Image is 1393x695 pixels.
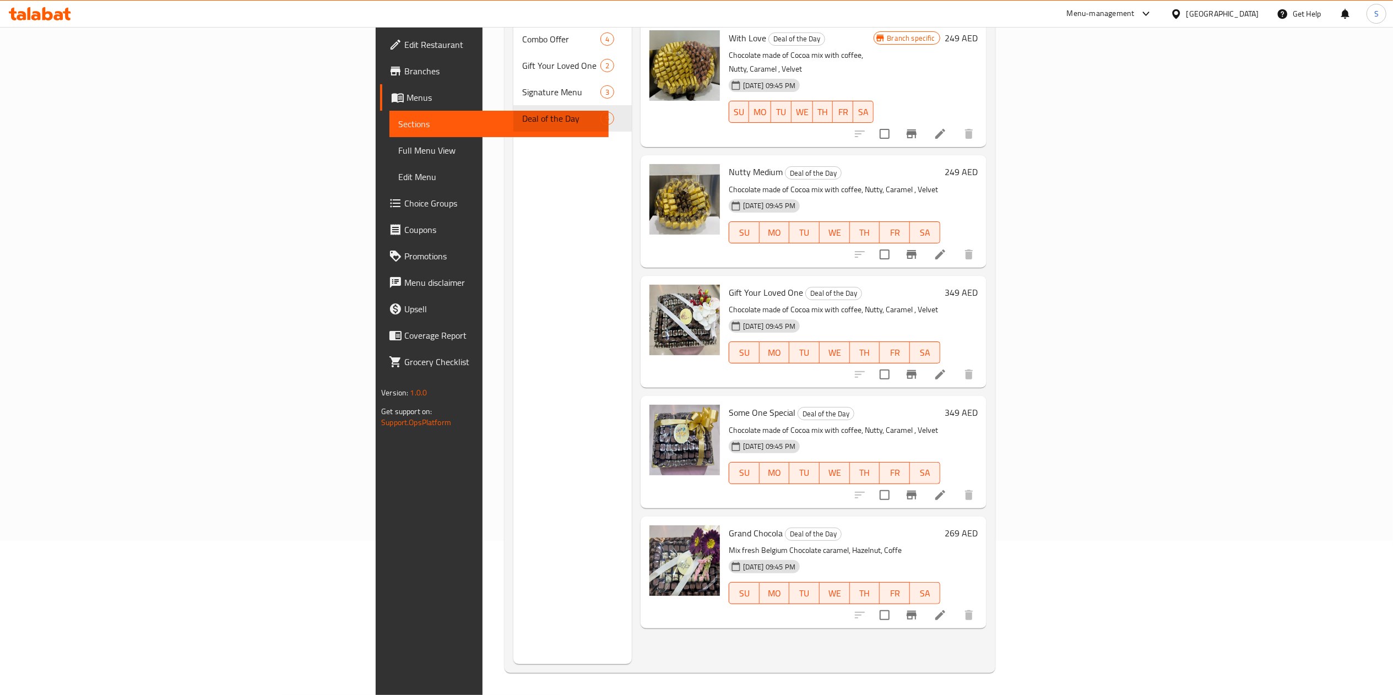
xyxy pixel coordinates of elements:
a: Branches [380,58,608,84]
button: TH [813,101,833,123]
button: MO [760,462,790,484]
span: Choice Groups [404,197,599,210]
span: SA [914,225,936,241]
div: Signature Menu3 [513,79,632,105]
button: WE [820,221,850,243]
span: SU [734,104,745,120]
span: Menu disclaimer [404,276,599,289]
span: TU [794,465,815,481]
a: Coverage Report [380,322,608,349]
button: SU [729,221,760,243]
button: delete [956,482,982,508]
span: SU [734,465,755,481]
a: Choice Groups [380,190,608,216]
button: TU [789,341,820,363]
span: MO [754,104,767,120]
button: MO [749,101,771,123]
nav: Menu sections [513,21,632,136]
a: Coupons [380,216,608,243]
span: [DATE] 09:45 PM [739,80,800,91]
button: SA [910,582,940,604]
span: SA [914,585,936,601]
button: TU [789,582,820,604]
h6: 249 AED [945,164,978,180]
button: SA [910,221,940,243]
span: MO [764,465,785,481]
span: Select to update [873,122,896,145]
span: Promotions [404,249,599,263]
span: Select to update [873,484,896,507]
button: SU [729,341,760,363]
button: SU [729,101,749,123]
a: Edit menu item [934,127,947,140]
div: Combo Offer [522,32,600,46]
div: items [600,85,614,99]
button: SU [729,462,760,484]
span: Gift Your Loved One [729,284,803,301]
span: FR [884,465,906,481]
button: Branch-specific-item [898,121,925,147]
button: Branch-specific-item [898,602,925,628]
span: Nutty Medium [729,164,783,180]
span: SA [914,465,936,481]
button: SA [853,101,874,123]
span: Upsell [404,302,599,316]
span: TH [854,585,876,601]
button: MO [760,221,790,243]
a: Upsell [380,296,608,322]
div: Deal of the Day [522,112,600,125]
span: Grocery Checklist [404,355,599,368]
span: TU [776,104,787,120]
img: With Love [649,30,720,101]
h6: 349 AED [945,285,978,300]
button: FR [880,582,910,604]
h6: 249 AED [945,30,978,46]
button: FR [833,101,853,123]
a: Promotions [380,243,608,269]
span: Branches [404,64,599,78]
span: TH [854,465,876,481]
a: Menus [380,84,608,111]
span: WE [824,585,845,601]
a: Support.OpsPlatform [381,415,451,430]
a: Edit Restaurant [380,31,608,58]
button: MO [760,582,790,604]
button: Branch-specific-item [898,361,925,388]
span: FR [884,225,906,241]
button: FR [880,221,910,243]
a: Edit menu item [934,368,947,381]
span: S [1374,8,1379,20]
h6: 269 AED [945,525,978,541]
span: FR [837,104,849,120]
button: TH [850,582,880,604]
a: Edit menu item [934,609,947,622]
a: Full Menu View [389,137,608,164]
span: SA [858,104,869,120]
span: Select to update [873,604,896,627]
h6: 349 AED [945,405,978,420]
span: 1.0.0 [410,385,427,400]
button: WE [792,101,813,123]
span: Sections [398,117,599,131]
span: Some One Special [729,404,795,421]
div: Gift Your Loved One2 [513,52,632,79]
img: Some One Special [649,405,720,475]
img: Grand Chocola [649,525,720,596]
span: Full Menu View [398,144,599,157]
button: TH [850,341,880,363]
img: Nutty Medium [649,164,720,235]
span: Edit Menu [398,170,599,183]
a: Sections [389,111,608,137]
button: delete [956,361,982,388]
span: WE [796,104,809,120]
p: Chocolate made of Cocoa mix with coffee, Nutty, Caramel , Velvet [729,423,940,437]
div: Deal of the Day [798,407,854,420]
button: WE [820,462,850,484]
span: TU [794,225,815,241]
button: FR [880,462,910,484]
span: TH [817,104,829,120]
span: 4 [601,34,614,45]
span: SU [734,345,755,361]
div: Deal of the Day [785,166,842,180]
span: Version: [381,385,408,400]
